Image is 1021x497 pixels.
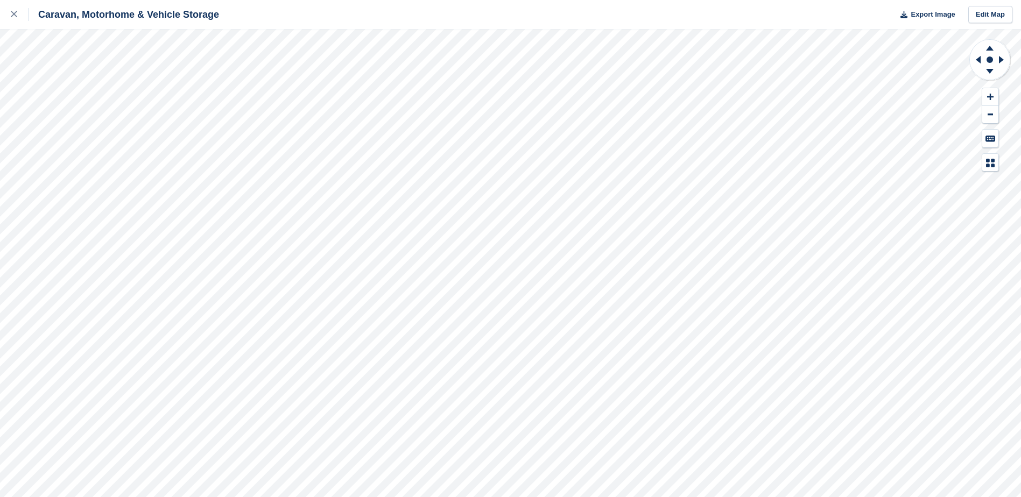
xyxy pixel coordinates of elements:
[982,130,998,147] button: Keyboard Shortcuts
[982,154,998,172] button: Map Legend
[29,8,219,21] div: Caravan, Motorhome & Vehicle Storage
[894,6,955,24] button: Export Image
[982,88,998,106] button: Zoom In
[911,9,955,20] span: Export Image
[982,106,998,124] button: Zoom Out
[968,6,1012,24] a: Edit Map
